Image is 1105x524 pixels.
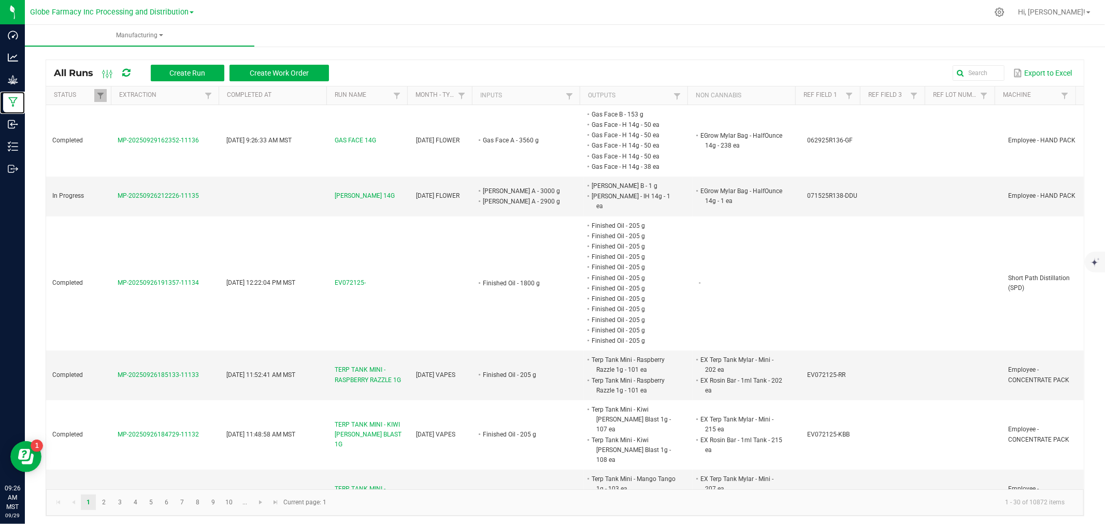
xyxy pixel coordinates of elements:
[151,65,224,81] button: Create Run
[54,91,94,99] a: StatusSortable
[590,151,676,162] li: Gas Face - H 14g - 50 ea
[808,431,850,438] span: EV072125-KBB
[671,90,683,103] a: Filter
[481,278,567,288] li: Finished Oil - 1800 g
[481,186,567,196] li: [PERSON_NAME] A - 3000 g
[590,120,676,130] li: Gas Face - H 14g - 50 ea
[202,89,214,102] a: Filter
[1003,91,1058,99] a: MachineSortable
[94,89,107,102] a: Filter
[808,192,858,199] span: 071525R138-DDU
[272,498,280,506] span: Go to the last page
[118,371,199,379] span: MP-20250926185133-11133
[590,262,676,272] li: Finished Oil - 205 g
[417,192,460,199] span: [DATE] FLOWER
[335,191,395,201] span: [PERSON_NAME] 14G
[590,130,676,140] li: Gas Face - H 14g - 50 ea
[30,8,189,17] span: Globe Farmacy Inc Processing and Distribution
[472,86,580,105] th: Inputs
[590,252,676,262] li: Finished Oil - 205 g
[159,494,174,510] a: Page 6
[5,484,20,512] p: 09:26 AM MST
[112,494,127,510] a: Page 3
[563,90,576,103] a: Filter
[8,119,18,129] inline-svg: Inbound
[590,474,676,494] li: Terp Tank Mini - Mango Tango 1g - 103 ea
[590,355,676,375] li: Terp Tank Mini - Raspberry Razzle 1g - 101 ea
[590,273,676,283] li: Finished Oil - 205 g
[455,89,468,102] a: Filter
[808,371,846,379] span: EV072125-RR
[481,196,567,207] li: [PERSON_NAME] A - 2900 g
[52,431,83,438] span: Completed
[229,65,329,81] button: Create Work Order
[333,494,1073,511] kendo-pager-info: 1 - 30 of 10872 items
[52,137,83,144] span: Completed
[699,414,785,434] li: EX Terp Tank Mylar - Mini - 215 ea
[953,65,1004,81] input: Search
[335,365,404,385] span: TERP TANK MINI - RASPBERRY RAZZLE 1G
[590,336,676,346] li: Finished Oil - 205 g
[1009,485,1070,502] span: Employee - CONCENTRATE PACK
[206,494,221,510] a: Page 9
[8,30,18,40] inline-svg: Dashboard
[590,325,676,336] li: Finished Oil - 205 g
[119,91,202,99] a: ExtractionSortable
[1009,366,1070,383] span: Employee - CONCENTRATE PACK
[253,494,268,510] a: Go to the next page
[335,91,390,99] a: Run NameSortable
[46,489,1084,516] kendo-pager: Current page: 1
[8,141,18,152] inline-svg: Inventory
[933,91,978,99] a: Ref Lot NumberSortable
[143,494,159,510] a: Page 5
[699,130,785,151] li: EGrow Mylar Bag - HalfOunce 14g - 238 ea
[699,435,785,455] li: EX Rosin Bar - 1ml Tank - 215 ea
[118,279,199,286] span: MP-20250926191357-11134
[81,494,96,510] a: Page 1
[226,137,292,144] span: [DATE] 9:26:33 AM MST
[699,474,785,494] li: EX Terp Tank Mylar - Mini - 207 ea
[417,431,456,438] span: [DATE] VAPES
[190,494,205,510] a: Page 8
[268,494,283,510] a: Go to the last page
[693,216,801,351] td: -
[808,137,853,144] span: 062925R136-GF
[978,89,991,102] a: Filter
[226,279,296,286] span: [DATE] 12:22:04 PM MST
[222,494,237,510] a: Page 10
[1059,89,1071,102] a: Filter
[590,435,676,465] li: Terp Tank Mini - Kiwi [PERSON_NAME] Blast 1g - 108 ea
[993,7,1006,17] div: Manage settings
[250,69,309,77] span: Create Work Order
[226,371,296,379] span: [DATE] 11:52:41 AM MST
[590,315,676,325] li: Finished Oil - 205 g
[237,494,252,510] a: Page 11
[1009,192,1076,199] span: Employee - HAND PACK
[699,186,785,206] li: EGrow Mylar Bag - HalfOunce 14g - 1 ea
[803,91,843,99] a: Ref Field 1Sortable
[54,64,337,82] div: All Runs
[590,283,676,294] li: Finished Oil - 205 g
[118,137,199,144] span: MP-20250929162352-11136
[481,429,567,440] li: Finished Oil - 205 g
[25,31,254,40] span: Manufacturing
[52,371,83,379] span: Completed
[128,494,143,510] a: Page 4
[590,162,676,172] li: Gas Face - H 14g - 38 ea
[590,191,676,211] li: [PERSON_NAME] - IH 14g - 1 ea
[590,221,676,231] li: Finished Oil - 205 g
[256,498,265,506] span: Go to the next page
[868,91,908,99] a: Ref Field 3Sortable
[590,304,676,314] li: Finished Oil - 205 g
[1009,137,1076,144] span: Employee - HAND PACK
[481,370,567,380] li: Finished Oil - 205 g
[843,89,856,102] a: Filter
[31,440,43,452] iframe: Resource center unread badge
[590,241,676,252] li: Finished Oil - 205 g
[908,89,920,102] a: Filter
[1009,426,1070,443] span: Employee - CONCENTRATE PACK
[699,375,785,396] li: EX Rosin Bar - 1ml Tank - 202 ea
[590,404,676,435] li: Terp Tank Mini - Kiwi [PERSON_NAME] Blast 1g - 107 ea
[8,52,18,63] inline-svg: Analytics
[10,441,41,472] iframe: Resource center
